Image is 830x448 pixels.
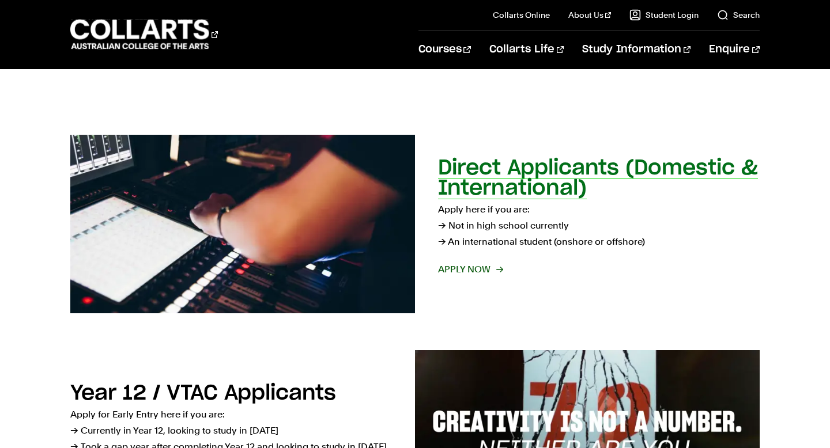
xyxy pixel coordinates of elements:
[438,158,758,199] h2: Direct Applicants (Domestic & International)
[70,18,218,51] div: Go to homepage
[568,9,611,21] a: About Us
[70,383,336,404] h2: Year 12 / VTAC Applicants
[438,202,760,250] p: Apply here if you are: → Not in high school currently → An international student (onshore or offs...
[70,135,759,313] a: Direct Applicants (Domestic & International) Apply here if you are:→ Not in high school currently...
[493,9,550,21] a: Collarts Online
[438,261,502,278] span: Apply now
[489,31,564,69] a: Collarts Life
[717,9,760,21] a: Search
[418,31,471,69] a: Courses
[709,31,759,69] a: Enquire
[582,31,691,69] a: Study Information
[629,9,699,21] a: Student Login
